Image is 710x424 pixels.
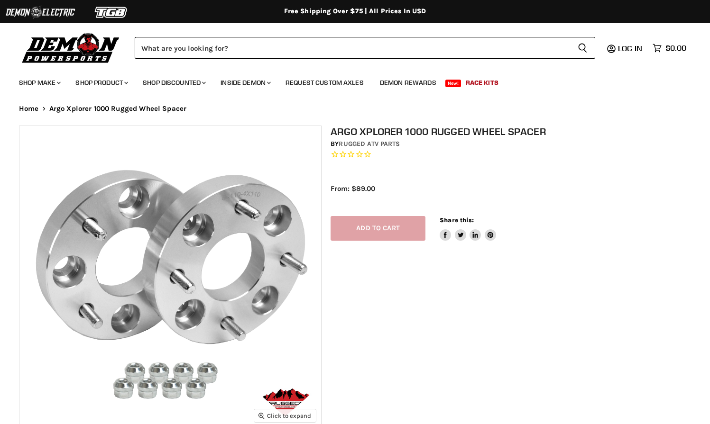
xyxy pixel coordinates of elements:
[258,412,311,419] span: Click to expand
[648,41,691,55] a: $0.00
[339,140,400,148] a: Rugged ATV Parts
[570,37,595,59] button: Search
[331,150,700,160] span: Rated 0.0 out of 5 stars 0 reviews
[459,73,506,92] a: Race Kits
[440,216,496,241] aside: Share this:
[12,69,684,92] ul: Main menu
[76,3,147,21] img: TGB Logo 2
[331,126,700,137] h1: Argo Xplorer 1000 Rugged Wheel Spacer
[136,73,212,92] a: Shop Discounted
[213,73,277,92] a: Inside Demon
[278,73,371,92] a: Request Custom Axles
[135,37,595,59] form: Product
[440,217,474,224] span: Share this:
[614,44,648,53] a: Log in
[618,44,642,53] span: Log in
[445,80,461,87] span: New!
[19,105,39,113] a: Home
[12,73,66,92] a: Shop Make
[19,31,123,64] img: Demon Powersports
[665,44,686,53] span: $0.00
[68,73,134,92] a: Shop Product
[331,139,700,149] div: by
[254,409,316,422] button: Click to expand
[331,184,375,193] span: From: $89.00
[49,105,187,113] span: Argo Xplorer 1000 Rugged Wheel Spacer
[135,37,570,59] input: Search
[373,73,443,92] a: Demon Rewards
[5,3,76,21] img: Demon Electric Logo 2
